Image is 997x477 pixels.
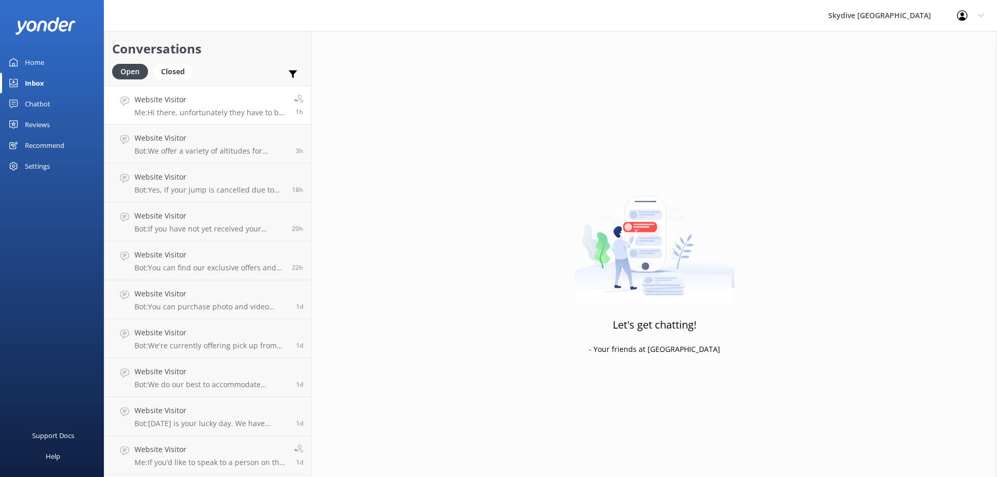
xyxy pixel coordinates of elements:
[134,341,288,350] p: Bot: We're currently offering pick up from the majority of our locations. Please check with our t...
[104,319,311,358] a: Website VisitorBot:We're currently offering pick up from the majority of our locations. Please ch...
[134,210,284,222] h4: Website Visitor
[134,249,284,261] h4: Website Visitor
[295,107,303,116] span: 12:36pm 17-Aug-2025 (UTC +10:00) Australia/Brisbane
[296,380,303,389] span: 10:17am 16-Aug-2025 (UTC +10:00) Australia/Brisbane
[153,65,198,77] a: Closed
[134,419,288,428] p: Bot: [DATE] is your lucky day. We have exclusive offers when you book direct! Visit our specials ...
[32,425,74,446] div: Support Docs
[574,174,735,304] img: artwork of a man stealing a conversation from at giant smartphone
[296,302,303,311] span: 10:37am 16-Aug-2025 (UTC +10:00) Australia/Brisbane
[25,52,44,73] div: Home
[25,156,50,176] div: Settings
[112,39,303,59] h2: Conversations
[104,86,311,125] a: Website VisitorMe:Hi there, unfortunately they have to be strictly 16 as per our policy. If you h...
[134,405,288,416] h4: Website Visitor
[25,73,44,93] div: Inbox
[16,17,75,34] img: yonder-white-logo.png
[104,125,311,163] a: Website VisitorBot:We offer a variety of altitudes for skydiving, with all dropzones providing ju...
[296,458,303,467] span: 08:38am 16-Aug-2025 (UTC +10:00) Australia/Brisbane
[104,358,311,397] a: Website VisitorBot:We do our best to accommodate everyone for skydiving, but safety is our priori...
[104,241,311,280] a: Website VisitorBot:You can find our exclusive offers and current deals by visiting our specials p...
[46,446,60,467] div: Help
[134,327,288,338] h4: Website Visitor
[25,135,64,156] div: Recommend
[134,288,288,299] h4: Website Visitor
[134,108,286,117] p: Me: Hi there, unfortunately they have to be strictly 16 as per our policy. If you have any questi...
[153,64,193,79] div: Closed
[104,163,311,202] a: Website VisitorBot:Yes, if your jump is cancelled due to weather and you are unable to re-book be...
[25,114,50,135] div: Reviews
[134,444,286,455] h4: Website Visitor
[104,397,311,436] a: Website VisitorBot:[DATE] is your lucky day. We have exclusive offers when you book direct! Visit...
[292,185,303,194] span: 07:53pm 16-Aug-2025 (UTC +10:00) Australia/Brisbane
[134,263,284,272] p: Bot: You can find our exclusive offers and current deals by visiting our specials page at [URL][D...
[134,171,284,183] h4: Website Visitor
[25,93,50,114] div: Chatbot
[134,458,286,467] p: Me: If you’d like to speak to a person on the Skydive Australia team, please call [PHONE_NUMBER] ...
[134,146,288,156] p: Bot: We offer a variety of altitudes for skydiving, with all dropzones providing jumps up to 15,0...
[134,185,284,195] p: Bot: Yes, if your jump is cancelled due to weather and you are unable to re-book because you are ...
[104,280,311,319] a: Website VisitorBot:You can purchase photo and video packages online or at the drop zone on the da...
[104,436,311,475] a: Website VisitorMe:If you’d like to speak to a person on the Skydive Australia team, please call [...
[134,224,284,234] p: Bot: If you have not yet received your confirmation email, please check your junk/spam folder in ...
[295,146,303,155] span: 10:55am 17-Aug-2025 (UTC +10:00) Australia/Brisbane
[112,65,153,77] a: Open
[613,317,696,333] h3: Let's get chatting!
[134,380,288,389] p: Bot: We do our best to accommodate everyone for skydiving, but safety is our priority. Your girlf...
[104,202,311,241] a: Website VisitorBot:If you have not yet received your confirmation email, please check your junk/s...
[134,132,288,144] h4: Website Visitor
[292,263,303,272] span: 03:51pm 16-Aug-2025 (UTC +10:00) Australia/Brisbane
[292,224,303,233] span: 06:13pm 16-Aug-2025 (UTC +10:00) Australia/Brisbane
[296,419,303,428] span: 10:15am 16-Aug-2025 (UTC +10:00) Australia/Brisbane
[134,302,288,311] p: Bot: You can purchase photo and video packages online or at the drop zone on the day of your skyd...
[296,341,303,350] span: 10:24am 16-Aug-2025 (UTC +10:00) Australia/Brisbane
[589,344,720,355] p: - Your friends at [GEOGRAPHIC_DATA]
[134,94,286,105] h4: Website Visitor
[112,64,148,79] div: Open
[134,366,288,377] h4: Website Visitor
